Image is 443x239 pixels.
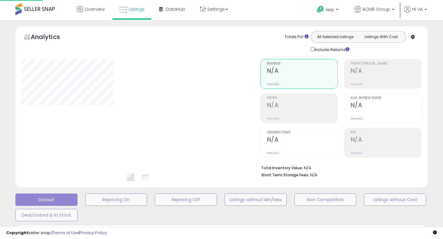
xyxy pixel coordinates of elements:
[15,194,78,206] button: Default
[225,194,287,206] button: Listings without Min/Max
[312,1,345,20] a: Help
[267,96,337,100] span: Profit
[261,165,303,170] b: Total Inventory Value:
[317,6,324,13] i: Get Help
[166,6,185,12] span: DataHub
[351,62,421,65] span: Profit [PERSON_NAME]
[351,151,363,155] small: Prev: N/A
[261,172,309,178] b: Short Term Storage Fees:
[351,102,421,110] h2: N/A
[364,194,426,206] button: Listings without Cost
[31,33,72,43] h5: Analytics
[267,131,337,134] span: Ordered Items
[85,6,105,12] span: Overview
[267,67,337,76] h2: N/A
[362,6,390,12] span: ACMR Group
[85,194,147,206] button: Repricing On
[261,164,417,171] li: N/A
[306,46,357,53] div: Include Returns
[351,67,421,76] h2: N/A
[404,6,427,20] a: Hi VA
[267,117,279,120] small: Prev: N/A
[155,194,217,206] button: Repricing Off
[267,62,337,65] span: Revenue
[351,136,421,144] h2: N/A
[310,172,317,178] span: N/A
[6,230,107,236] div: seller snap | |
[412,6,423,12] span: Hi VA
[267,82,279,86] small: Prev: N/A
[313,33,358,41] button: All Selected Listings
[351,117,363,120] small: Prev: N/A
[351,82,363,86] small: Prev: N/A
[294,194,357,206] button: Non Competitive
[326,7,334,12] span: Help
[129,6,145,12] span: Listings
[6,230,29,236] strong: Copyright
[267,136,337,144] h2: N/A
[351,96,421,100] span: Avg. Buybox Share
[15,209,78,221] button: Deactivated & In Stock
[267,102,337,110] h2: N/A
[351,131,421,134] span: ROI
[285,34,309,40] div: Totals For
[358,33,404,41] button: Listings With Cost
[267,151,279,155] small: Prev: N/A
